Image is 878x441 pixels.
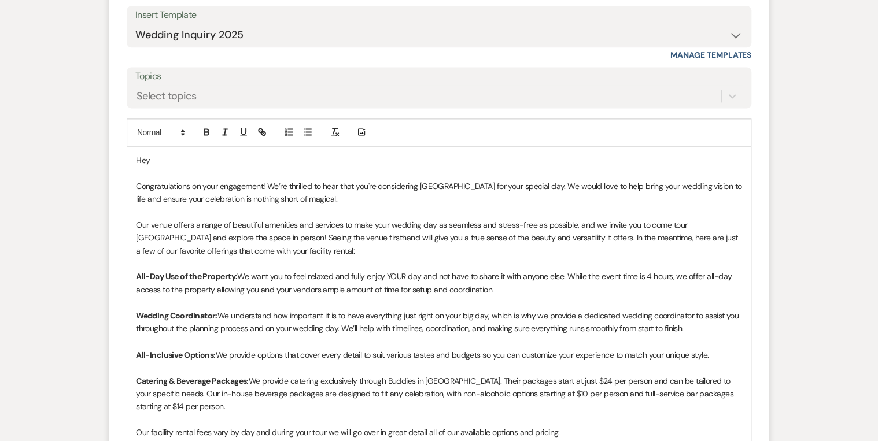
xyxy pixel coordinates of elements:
[136,374,742,413] p: We provide catering exclusively through Buddies in [GEOGRAPHIC_DATA]. Their packages start at jus...
[670,50,751,60] a: Manage Templates
[135,68,743,85] label: Topics
[136,425,742,438] p: Our facility rental fees vary by day and during your tour we will go over in great detail all of ...
[136,218,742,257] p: Our venue offers a range of beautiful amenities and services to make your wedding day as seamless...
[136,310,217,321] strong: Wedding Coordinator:
[137,88,197,103] div: Select topics
[136,348,742,361] p: We provide options that cover every detail to suit various tastes and budgets so you can customiz...
[135,7,743,24] div: Insert Template
[136,375,249,386] strong: Catering & Beverage Packages:
[136,180,742,206] p: Congratulations on your engagement! We’re thrilled to hear that you're considering [GEOGRAPHIC_DA...
[136,349,216,360] strong: All-Inclusive Options:
[136,270,742,296] p: We want you to feel relaxed and fully enjoy YOUR day and not have to share it with anyone else. W...
[136,154,742,166] p: Hey
[136,309,742,335] p: We understand how important it is to have everything just right on your big day, which is why we ...
[136,271,237,281] strong: All-Day Use of the Property:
